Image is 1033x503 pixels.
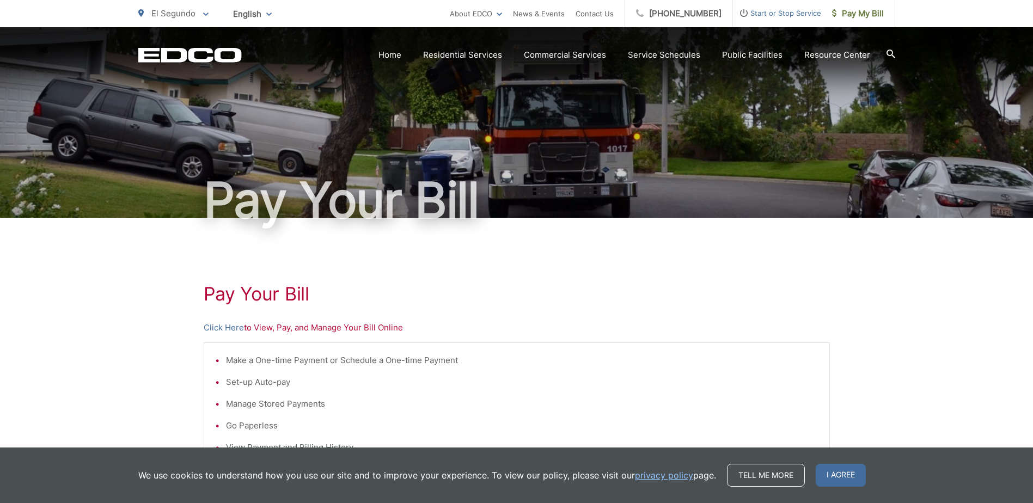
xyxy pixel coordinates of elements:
[423,48,502,62] a: Residential Services
[138,173,895,228] h1: Pay Your Bill
[816,464,866,487] span: I agree
[138,47,242,63] a: EDCD logo. Return to the homepage.
[378,48,401,62] a: Home
[722,48,783,62] a: Public Facilities
[204,321,830,334] p: to View, Pay, and Manage Your Bill Online
[151,8,195,19] span: El Segundo
[804,48,870,62] a: Resource Center
[727,464,805,487] a: Tell me more
[628,48,700,62] a: Service Schedules
[576,7,614,20] a: Contact Us
[513,7,565,20] a: News & Events
[225,4,280,23] span: English
[204,283,830,305] h1: Pay Your Bill
[832,7,884,20] span: Pay My Bill
[226,441,818,454] li: View Payment and Billing History
[226,419,818,432] li: Go Paperless
[138,469,716,482] p: We use cookies to understand how you use our site and to improve your experience. To view our pol...
[450,7,502,20] a: About EDCO
[635,469,693,482] a: privacy policy
[226,376,818,389] li: Set-up Auto-pay
[226,397,818,410] li: Manage Stored Payments
[226,354,818,367] li: Make a One-time Payment or Schedule a One-time Payment
[204,321,244,334] a: Click Here
[524,48,606,62] a: Commercial Services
